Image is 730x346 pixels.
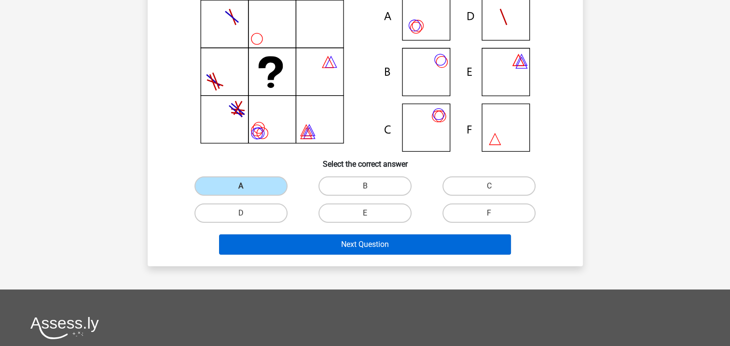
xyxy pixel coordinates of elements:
button: Next Question [219,234,511,255]
label: A [194,176,288,196]
img: Assessly logo [30,317,99,339]
label: D [194,203,288,223]
label: E [318,203,412,223]
label: C [442,176,536,196]
h6: Select the correct answer [163,152,567,169]
label: B [318,176,412,196]
label: F [442,203,536,223]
